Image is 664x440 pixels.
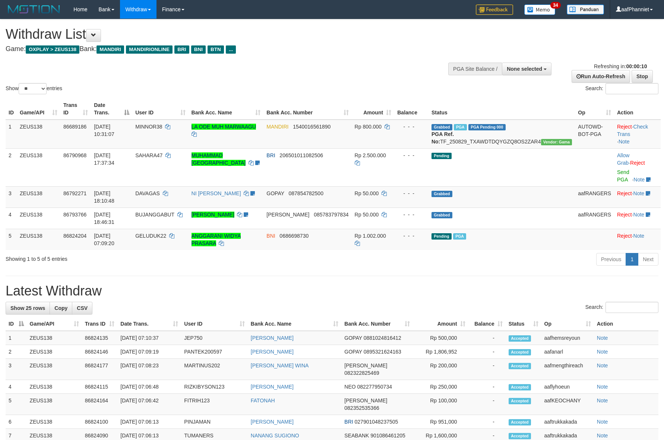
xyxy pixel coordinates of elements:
a: Run Auto-Refresh [572,70,630,83]
span: [DATE] 18:10:48 [94,190,114,204]
a: NANANG SUGIONO [251,433,299,439]
th: Date Trans.: activate to sort column ascending [117,317,181,331]
span: BUJANGGABUT [135,212,174,218]
a: Note [633,190,645,196]
th: Amount: activate to sort column ascending [413,317,468,331]
td: 86824164 [82,394,118,415]
span: Accepted [509,419,531,425]
td: 5 [6,394,27,415]
td: ZEUS138 [27,359,82,380]
td: [DATE] 07:06:48 [117,380,181,394]
td: MARTINUS202 [181,359,247,380]
span: Copy 082352535366 to clipboard [344,405,379,411]
td: 4 [6,208,17,229]
td: [DATE] 07:10:37 [117,331,181,345]
a: Previous [596,253,626,266]
span: Copy 0881024816412 to clipboard [364,335,401,341]
div: - - - [397,123,426,130]
span: DAVAGAS [135,190,160,196]
span: MANDIRI [266,124,288,130]
th: Bank Acc. Number: activate to sort column ascending [263,98,351,120]
span: Grabbed [431,124,452,130]
span: Copy 0895321624163 to clipboard [364,349,401,355]
b: PGA Ref. No: [431,131,454,145]
img: Feedback.jpg [476,4,513,15]
span: 86689186 [63,124,86,130]
td: 86824135 [82,331,118,345]
a: Note [633,177,645,183]
td: aafanarl [541,345,594,359]
td: · [614,208,661,229]
span: 86824204 [63,233,86,239]
td: ZEUS138 [17,120,60,149]
a: [PERSON_NAME] [251,384,294,390]
th: Action [614,98,661,120]
label: Show entries [6,83,62,94]
th: Game/API: activate to sort column ascending [17,98,60,120]
td: aafRANGERS [575,186,614,208]
span: Grabbed [431,212,452,218]
th: Bank Acc. Number: activate to sort column ascending [341,317,413,331]
a: [PERSON_NAME] [251,419,294,425]
th: Trans ID: activate to sort column ascending [82,317,118,331]
td: Rp 1,806,952 [413,345,468,359]
td: [DATE] 07:06:42 [117,394,181,415]
span: SAHARA47 [135,152,162,158]
td: PANTEK200597 [181,345,247,359]
a: Reject [630,160,645,166]
th: Action [594,317,658,331]
span: [PERSON_NAME] [344,398,387,403]
th: Bank Acc. Name: activate to sort column ascending [248,317,342,331]
a: Check Trans [617,124,648,137]
span: [DATE] 18:46:31 [94,212,114,225]
td: 86824115 [82,380,118,394]
td: · [614,229,661,250]
td: ZEUS138 [27,394,82,415]
td: PINJAMAN [181,415,247,429]
span: Accepted [509,349,531,355]
td: · [614,148,661,186]
span: [DATE] 17:37:34 [94,152,114,166]
a: 1 [626,253,638,266]
th: Balance [394,98,429,120]
th: Op: activate to sort column ascending [541,317,594,331]
span: BRI [266,152,275,158]
td: 1 [6,120,17,149]
span: Copy 087854782500 to clipboard [288,190,323,196]
span: Copy 027901048237505 to clipboard [355,419,398,425]
span: [PERSON_NAME] [266,212,309,218]
a: LA ODE MUH MARWAAGU [192,124,256,130]
td: 1 [6,331,27,345]
td: - [468,345,506,359]
span: Refreshing in: [594,63,647,69]
td: TF_250829_TXAWDTDQYGZQ8OS2ZAR4 [429,120,575,149]
h1: Latest Withdraw [6,284,658,298]
td: - [468,331,506,345]
th: User ID: activate to sort column ascending [132,98,188,120]
td: ZEUS138 [27,415,82,429]
a: Reject [617,233,632,239]
span: GELUDUK22 [135,233,166,239]
span: GOPAY [344,335,362,341]
a: Note [597,335,608,341]
td: - [468,380,506,394]
th: Bank Acc. Name: activate to sort column ascending [189,98,264,120]
td: 86824146 [82,345,118,359]
span: Pending [431,153,452,159]
span: 34 [550,2,560,9]
span: BNI [266,233,275,239]
span: MINNOR38 [135,124,162,130]
span: OXPLAY > ZEUS138 [26,45,79,54]
td: Rp 951,000 [413,415,468,429]
td: [DATE] 07:09:19 [117,345,181,359]
td: 86824100 [82,415,118,429]
span: CSV [77,305,88,311]
a: Note [633,233,645,239]
a: Show 25 rows [6,302,50,314]
a: Note [597,419,608,425]
span: Vendor URL: https://trx31.1velocity.biz [541,139,572,145]
img: panduan.png [567,4,604,15]
th: Trans ID: activate to sort column ascending [60,98,91,120]
td: 5 [6,229,17,250]
a: Note [633,212,645,218]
